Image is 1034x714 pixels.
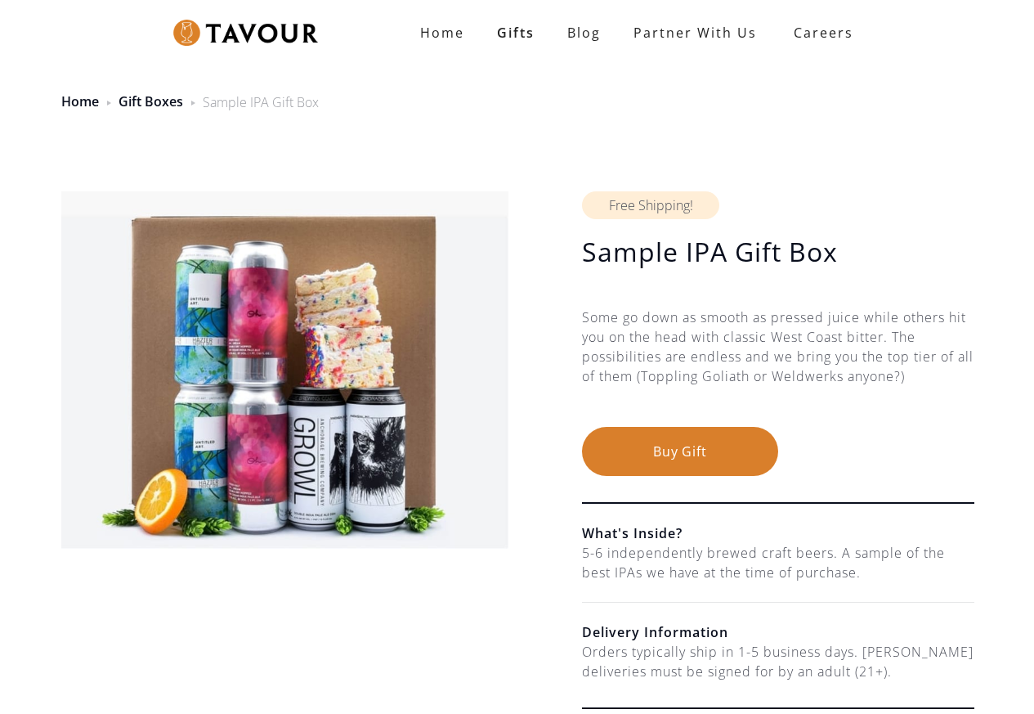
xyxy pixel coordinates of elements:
strong: Home [420,24,464,42]
div: Free Shipping! [582,191,719,219]
a: Home [404,16,481,49]
h6: Delivery Information [582,622,974,642]
a: Home [61,92,99,110]
button: Buy Gift [582,427,778,476]
h1: Sample IPA Gift Box [582,236,974,268]
div: Some go down as smooth as pressed juice while others hit you on the head with classic West Coast ... [582,308,974,427]
h6: What's Inside? [582,523,974,543]
div: Sample IPA Gift Box [203,92,319,112]
a: Gifts [481,16,551,49]
div: 5-6 independently brewed craft beers. A sample of the best IPAs we have at the time of purchase. [582,543,974,582]
a: Careers [773,10,866,56]
a: Gift Boxes [119,92,183,110]
strong: Careers [794,16,853,49]
a: partner with us [617,16,773,49]
div: Orders typically ship in 1-5 business days. [PERSON_NAME] deliveries must be signed for by an adu... [582,642,974,681]
a: Blog [551,16,617,49]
